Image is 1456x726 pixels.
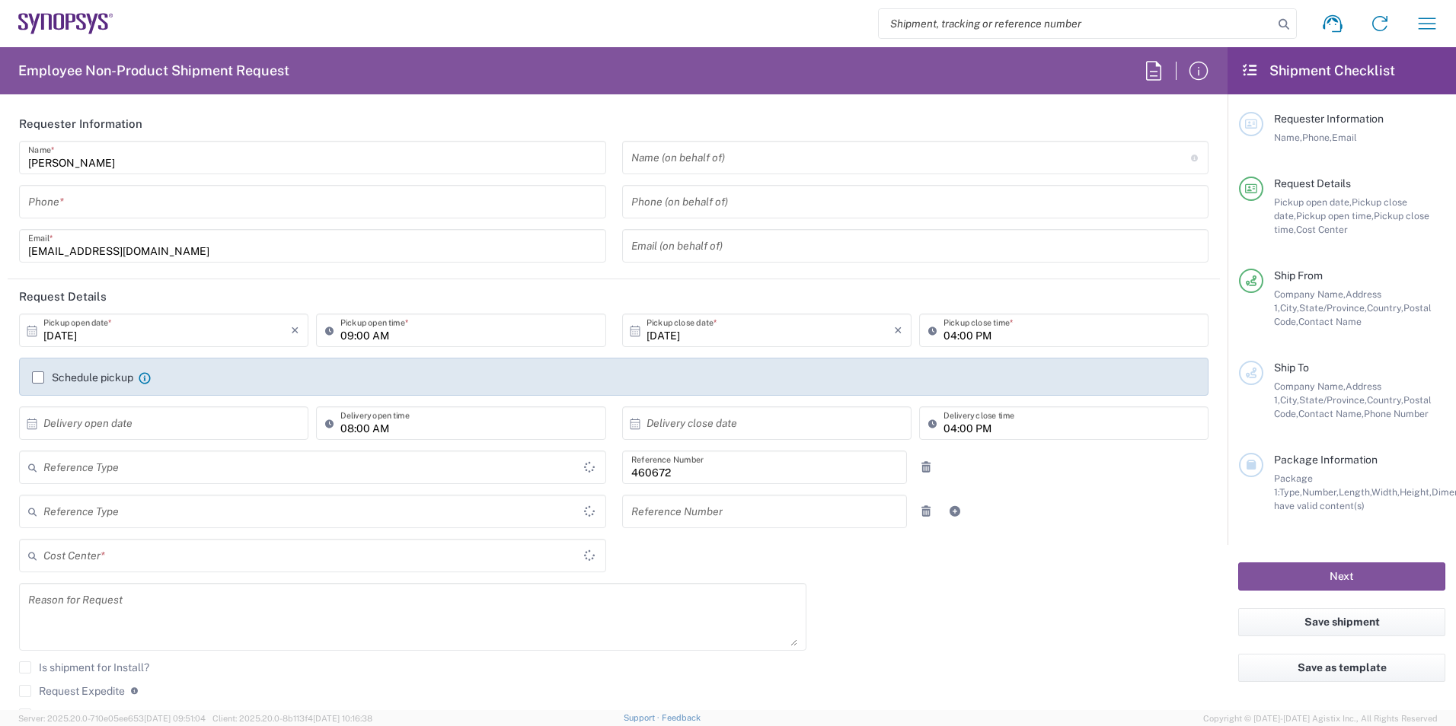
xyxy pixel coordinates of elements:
[1371,486,1400,498] span: Width,
[1299,302,1367,314] span: State/Province,
[1203,712,1438,725] span: Copyright © [DATE]-[DATE] Agistix Inc., All Rights Reserved
[18,714,206,723] span: Server: 2025.20.0-710e05ee653
[19,289,107,304] h2: Request Details
[19,708,141,721] label: Return label required
[1296,210,1374,221] span: Pickup open time,
[1298,316,1362,327] span: Contact Name
[1274,473,1313,498] span: Package 1:
[1367,394,1403,406] span: Country,
[1274,132,1302,143] span: Name,
[1280,302,1299,314] span: City,
[662,713,701,722] a: Feedback
[212,714,372,723] span: Client: 2025.20.0-8b113f4
[1280,394,1299,406] span: City,
[1339,486,1371,498] span: Length,
[1332,132,1357,143] span: Email
[1302,486,1339,498] span: Number,
[1274,177,1351,189] span: Request Details
[879,9,1273,38] input: Shipment, tracking or reference number
[18,62,289,80] h2: Employee Non-Product Shipment Request
[144,714,206,723] span: [DATE] 09:51:04
[1364,408,1429,419] span: Phone Number
[291,318,299,342] i: ×
[1274,454,1378,466] span: Package Information
[1238,562,1445,591] button: Next
[1274,113,1384,125] span: Requester Information
[915,501,937,522] a: Remove Reference
[1241,62,1395,80] h2: Shipment Checklist
[1367,302,1403,314] span: Country,
[944,501,966,522] a: Add Reference
[1238,654,1445,682] button: Save as template
[1298,408,1364,419] span: Contact Name,
[1299,394,1367,406] span: State/Province,
[1296,224,1348,235] span: Cost Center
[1274,288,1346,300] span: Company Name,
[624,713,662,722] a: Support
[19,116,142,132] h2: Requester Information
[1238,608,1445,636] button: Save shipment
[313,714,372,723] span: [DATE] 10:16:38
[1400,486,1432,498] span: Height,
[1279,486,1302,498] span: Type,
[19,661,149,673] label: Is shipment for Install?
[1274,381,1346,392] span: Company Name,
[32,371,133,384] label: Schedule pickup
[1274,269,1323,282] span: Ship From
[1302,132,1332,143] span: Phone,
[1274,196,1352,208] span: Pickup open date,
[915,457,937,478] a: Remove Reference
[1274,361,1309,374] span: Ship To
[894,318,902,342] i: ×
[19,685,125,697] label: Request Expedite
